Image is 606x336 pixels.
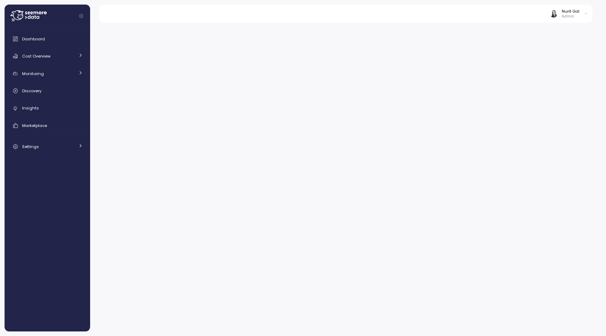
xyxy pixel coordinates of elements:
p: Admin [562,14,579,19]
span: Dashboard [22,36,45,42]
a: Marketplace [7,119,87,133]
span: Insights [22,105,39,111]
div: Nurit Gal [562,8,579,14]
a: Monitoring [7,67,87,81]
span: Settings [22,144,39,149]
a: Discovery [7,84,87,98]
a: Dashboard [7,32,87,46]
span: Discovery [22,88,41,94]
a: Insights [7,101,87,115]
span: Marketplace [22,123,47,128]
a: Cost Overview [7,49,87,63]
span: Monitoring [22,71,44,76]
a: Settings [7,140,87,154]
button: Collapse navigation [77,13,86,19]
span: Cost Overview [22,53,50,59]
img: ACg8ocIVugc3DtI--ID6pffOeA5XcvoqExjdOmyrlhjOptQpqjom7zQ=s96-c [550,10,557,17]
